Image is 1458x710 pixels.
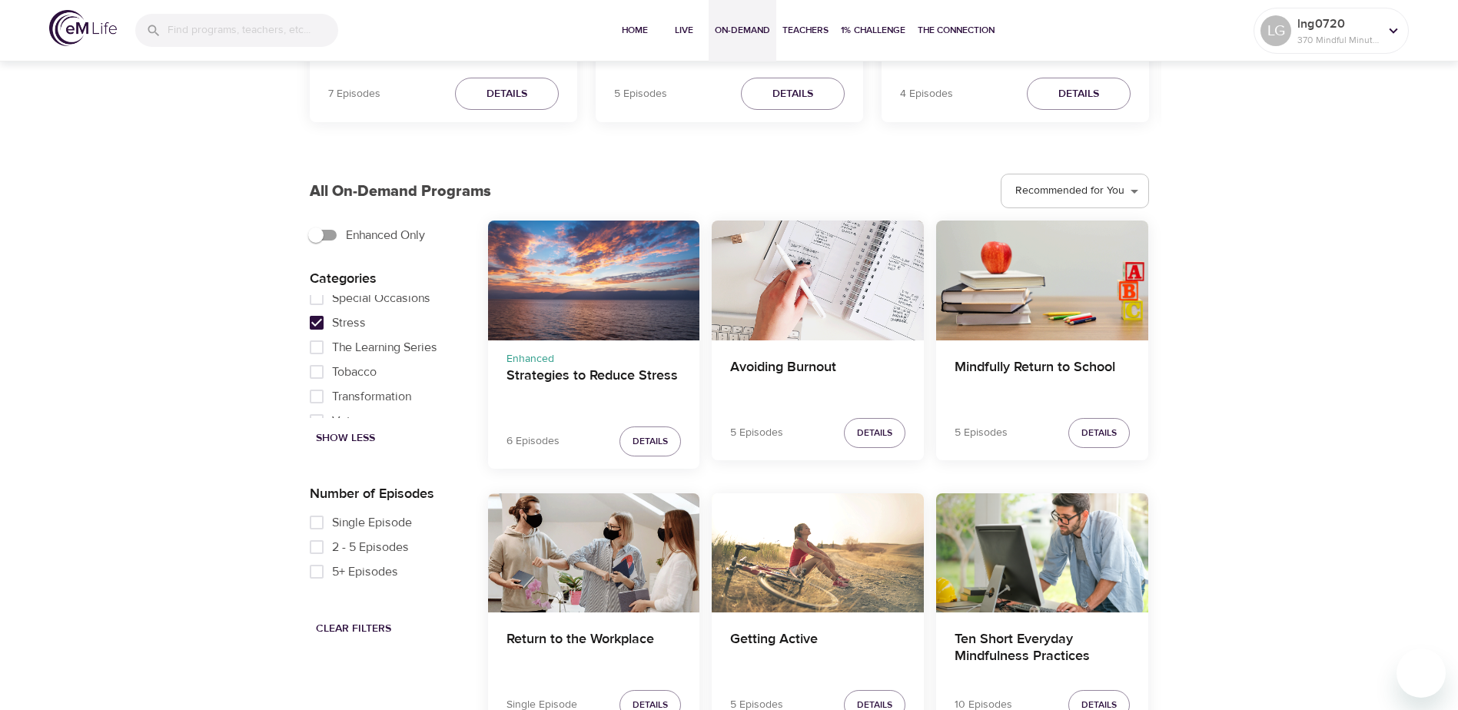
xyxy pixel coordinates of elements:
[310,268,463,289] p: Categories
[506,352,554,366] span: Enhanced
[487,85,527,104] span: Details
[310,615,397,643] button: Clear Filters
[1058,85,1099,104] span: Details
[506,631,682,668] h4: Return to the Workplace
[488,221,700,340] button: Strategies to Reduce Stress
[841,22,905,38] span: 1% Challenge
[332,513,412,532] span: Single Episode
[346,226,425,244] span: Enhanced Only
[844,418,905,448] button: Details
[955,425,1008,441] p: 5 Episodes
[782,22,829,38] span: Teachers
[857,425,892,441] span: Details
[310,424,381,453] button: Show Less
[918,22,995,38] span: The Connection
[332,538,409,556] span: 2 - 5 Episodes
[332,387,411,406] span: Transformation
[332,289,430,307] span: Special Occasions
[712,493,924,612] button: Getting Active
[1027,78,1131,111] button: Details
[741,78,845,111] button: Details
[730,425,783,441] p: 5 Episodes
[49,10,117,46] img: logo
[955,359,1130,396] h4: Mindfully Return to School
[332,314,366,332] span: Stress
[310,180,491,203] p: All On-Demand Programs
[310,483,463,504] p: Number of Episodes
[506,367,682,404] h4: Strategies to Reduce Stress
[168,14,338,47] input: Find programs, teachers, etc...
[332,562,398,581] span: 5+ Episodes
[712,221,924,340] button: Avoiding Burnout
[955,631,1130,668] h4: Ten Short Everyday Mindfulness Practices
[316,619,391,639] span: Clear Filters
[1397,649,1446,698] iframe: Button to launch messaging window
[900,86,953,102] p: 4 Episodes
[1297,15,1379,33] p: lng0720
[332,363,377,381] span: Tobacco
[633,433,668,450] span: Details
[1081,425,1117,441] span: Details
[332,412,380,430] span: Veterans
[715,22,770,38] span: On-Demand
[1260,15,1291,46] div: LG
[936,493,1148,612] button: Ten Short Everyday Mindfulness Practices
[936,221,1148,340] button: Mindfully Return to School
[772,85,813,104] span: Details
[619,426,681,456] button: Details
[666,22,702,38] span: Live
[614,86,667,102] p: 5 Episodes
[616,22,653,38] span: Home
[328,86,380,102] p: 7 Episodes
[455,78,559,111] button: Details
[730,631,905,668] h4: Getting Active
[1068,418,1130,448] button: Details
[316,429,375,448] span: Show Less
[1297,33,1379,47] p: 370 Mindful Minutes
[332,338,437,357] span: The Learning Series
[730,359,905,396] h4: Avoiding Burnout
[506,433,560,450] p: 6 Episodes
[488,493,700,612] button: Return to the Workplace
